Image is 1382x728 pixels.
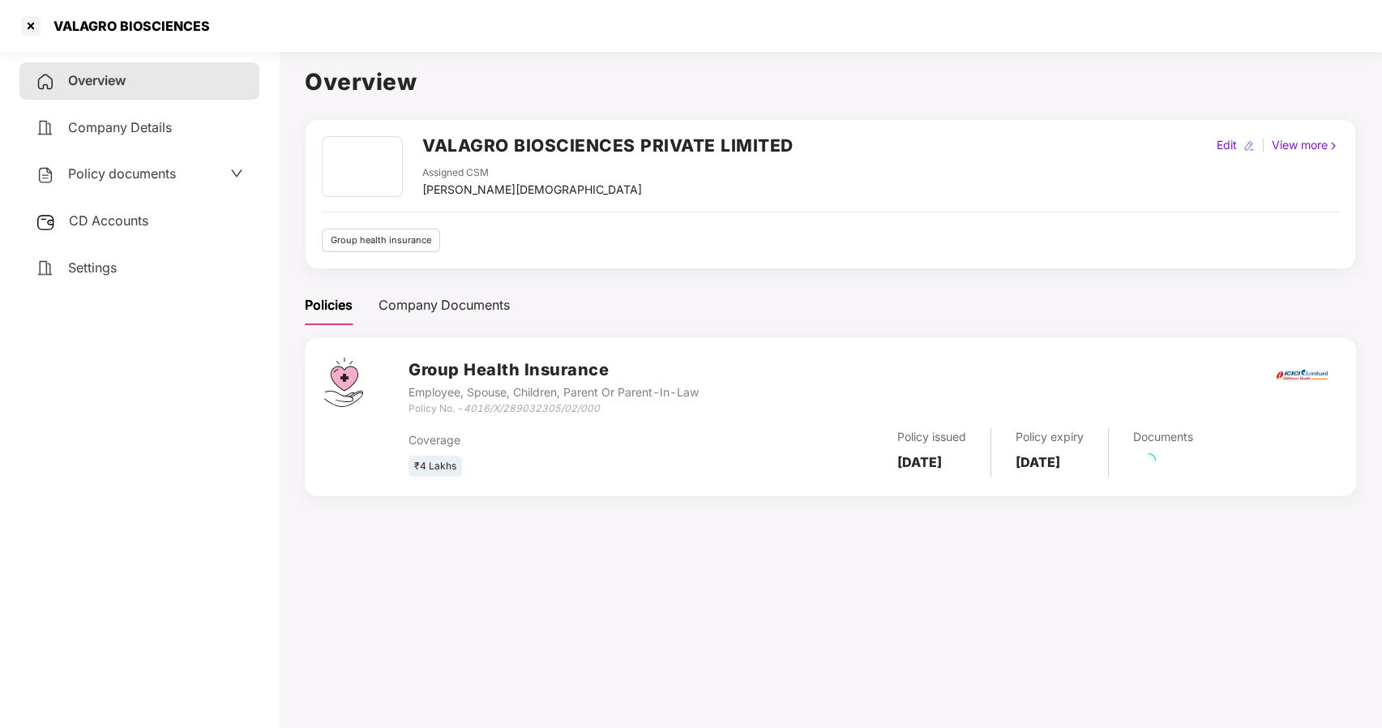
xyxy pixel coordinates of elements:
[1133,428,1193,446] div: Documents
[36,259,55,278] img: svg+xml;base64,PHN2ZyB4bWxucz0iaHR0cDovL3d3dy53My5vcmcvMjAwMC9zdmciIHdpZHRoPSIyNCIgaGVpZ2h0PSIyNC...
[305,295,353,315] div: Policies
[422,132,794,159] h2: VALAGRO BIOSCIENCES PRIVATE LIMITED
[230,167,243,180] span: down
[1243,140,1255,152] img: editIcon
[36,72,55,92] img: svg+xml;base64,PHN2ZyB4bWxucz0iaHR0cDovL3d3dy53My5vcmcvMjAwMC9zdmciIHdpZHRoPSIyNCIgaGVpZ2h0PSIyNC...
[422,181,642,199] div: [PERSON_NAME][DEMOGRAPHIC_DATA]
[1328,140,1339,152] img: rightIcon
[409,431,718,449] div: Coverage
[1140,452,1157,469] span: loading
[36,165,55,185] img: svg+xml;base64,PHN2ZyB4bWxucz0iaHR0cDovL3d3dy53My5vcmcvMjAwMC9zdmciIHdpZHRoPSIyNCIgaGVpZ2h0PSIyNC...
[68,119,172,135] span: Company Details
[464,402,600,414] i: 4016/X/289032305/02/000
[897,454,942,470] b: [DATE]
[1016,454,1060,470] b: [DATE]
[409,456,462,477] div: ₹4 Lakhs
[36,118,55,138] img: svg+xml;base64,PHN2ZyB4bWxucz0iaHR0cDovL3d3dy53My5vcmcvMjAwMC9zdmciIHdpZHRoPSIyNCIgaGVpZ2h0PSIyNC...
[44,18,210,34] div: VALAGRO BIOSCIENCES
[409,401,699,417] div: Policy No. -
[1269,136,1342,154] div: View more
[1213,136,1240,154] div: Edit
[409,383,699,401] div: Employee, Spouse, Children, Parent Or Parent-In-Law
[324,358,363,407] img: svg+xml;base64,PHN2ZyB4bWxucz0iaHR0cDovL3d3dy53My5vcmcvMjAwMC9zdmciIHdpZHRoPSI0Ny43MTQiIGhlaWdodD...
[68,165,176,182] span: Policy documents
[322,229,440,252] div: Group health insurance
[69,212,148,229] span: CD Accounts
[379,295,510,315] div: Company Documents
[36,212,56,232] img: svg+xml;base64,PHN2ZyB3aWR0aD0iMjUiIGhlaWdodD0iMjQiIHZpZXdCb3g9IjAgMCAyNSAyNCIgZmlsbD0ibm9uZSIgeG...
[422,165,642,181] div: Assigned CSM
[409,358,699,383] h3: Group Health Insurance
[68,259,117,276] span: Settings
[1273,365,1331,385] img: icici.png
[897,428,966,446] div: Policy issued
[305,64,1356,100] h1: Overview
[1258,136,1269,154] div: |
[68,72,126,88] span: Overview
[1016,428,1084,446] div: Policy expiry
